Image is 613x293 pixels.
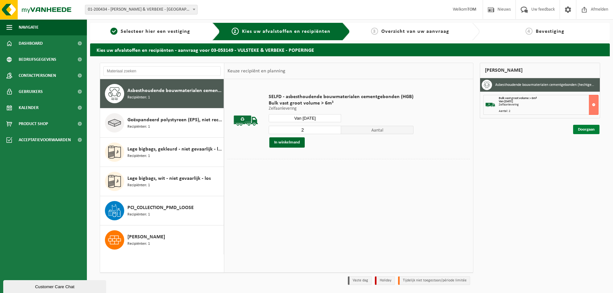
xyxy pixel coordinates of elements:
[573,125,599,134] a: Doorgaan
[100,79,224,108] button: Asbesthoudende bouwmaterialen cementgebonden (hechtgebonden) Recipiënten: 1
[100,196,224,225] button: PCI_COLLECTION_PMD_LOOSE Recipiënten: 1
[19,68,56,84] span: Contactpersonen
[127,204,194,212] span: PCI_COLLECTION_PMD_LOOSE
[19,132,71,148] span: Acceptatievoorwaarden
[90,43,610,56] h2: Kies uw afvalstoffen en recipiënten - aanvraag voor 03-053149 - VULSTEKE & VERBEKE - POPERINGE
[127,124,150,130] span: Recipiënten: 1
[499,96,537,100] span: Bulk vast groot volume > 6m³
[110,28,117,35] span: 1
[467,7,476,12] strong: TOM
[127,241,150,247] span: Recipiënten: 1
[381,29,449,34] span: Overzicht van uw aanvraag
[269,100,413,106] span: Bulk vast groot volume > 6m³
[19,84,43,100] span: Gebruikers
[121,29,190,34] span: Selecteer hier een vestiging
[100,138,224,167] button: Lege bigbags, gekleurd - niet gevaarlijk - los Recipiënten: 1
[127,212,150,218] span: Recipiënten: 1
[499,110,598,113] div: Aantal: 2
[127,87,222,95] span: Asbesthoudende bouwmaterialen cementgebonden (hechtgebonden)
[19,51,56,68] span: Bedrijfsgegevens
[269,137,305,148] button: In winkelmand
[85,5,198,14] span: 01-200434 - VULSTEKE & VERBEKE - POPERINGE
[242,29,330,34] span: Kies uw afvalstoffen en recipiënten
[127,233,165,241] span: [PERSON_NAME]
[269,94,413,100] span: SELFD - asbesthoudende bouwmaterialen cementgebonden (HGB)
[269,106,413,111] p: Zelfaanlevering
[3,279,107,293] iframe: chat widget
[375,276,395,285] li: Holiday
[499,100,513,103] strong: Van [DATE]
[341,126,413,134] span: Aantal
[480,63,600,78] div: [PERSON_NAME]
[19,35,43,51] span: Dashboard
[348,276,372,285] li: Vaste dag
[127,95,150,101] span: Recipiënten: 1
[269,114,341,122] input: Selecteer datum
[499,103,598,106] div: Zelfaanlevering
[100,167,224,196] button: Lege bigbags, wit - niet gevaarlijk - los Recipiënten: 1
[536,29,564,34] span: Bevestiging
[93,28,207,35] a: 1Selecteer hier een vestiging
[127,182,150,188] span: Recipiënten: 1
[232,28,239,35] span: 2
[525,28,533,35] span: 4
[127,153,150,159] span: Recipiënten: 1
[103,66,221,76] input: Materiaal zoeken
[398,276,470,285] li: Tijdelijk niet toegestaan/période limitée
[495,80,595,90] h3: Asbesthoudende bouwmaterialen cementgebonden (hechtgebonden)
[19,19,39,35] span: Navigatie
[19,116,48,132] span: Product Shop
[127,116,222,124] span: Geëxpandeerd polystyreen (EPS), niet recycleerbaar
[85,5,197,14] span: 01-200434 - VULSTEKE & VERBEKE - POPERINGE
[127,175,211,182] span: Lege bigbags, wit - niet gevaarlijk - los
[224,63,289,79] div: Keuze recipiënt en planning
[100,108,224,138] button: Geëxpandeerd polystyreen (EPS), niet recycleerbaar Recipiënten: 1
[371,28,378,35] span: 3
[127,145,222,153] span: Lege bigbags, gekleurd - niet gevaarlijk - los
[19,100,39,116] span: Kalender
[100,225,224,254] button: [PERSON_NAME] Recipiënten: 1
